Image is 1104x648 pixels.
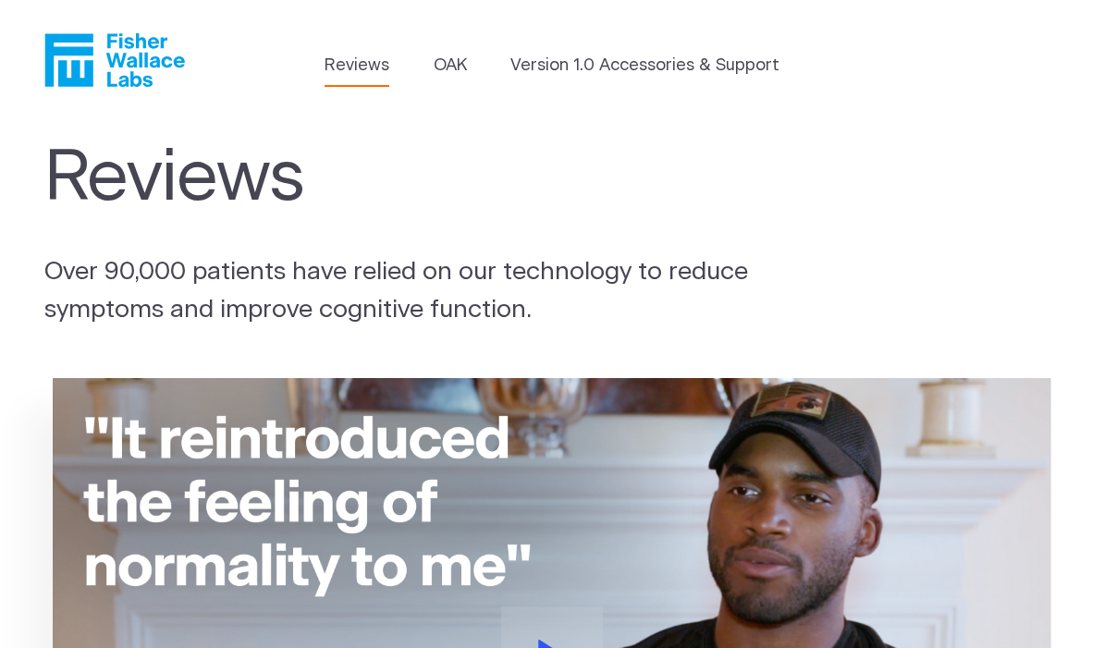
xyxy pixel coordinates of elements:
a: Fisher Wallace [44,33,185,87]
p: Over 90,000 patients have relied on our technology to reduce symptoms and improve cognitive funct... [44,253,767,328]
a: OAK [434,54,467,79]
h1: Reviews [44,137,784,219]
a: Version 1.0 Accessories & Support [510,54,779,79]
a: Reviews [325,54,389,79]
